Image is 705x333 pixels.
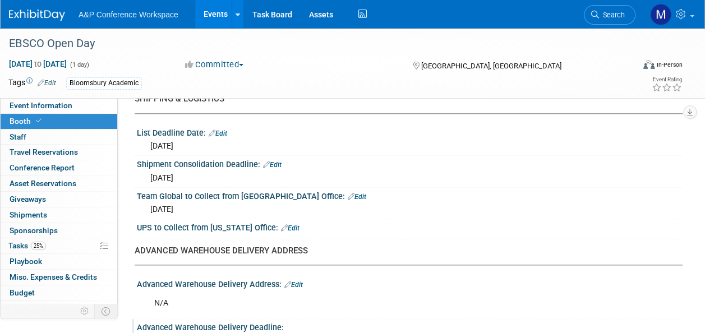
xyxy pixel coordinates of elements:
[10,117,44,126] span: Booth
[599,11,625,19] span: Search
[1,254,117,269] a: Playbook
[9,10,65,21] img: ExhibitDay
[643,60,655,69] img: Format-Inperson.png
[10,304,85,313] span: ROI, Objectives & ROO
[66,77,142,89] div: Bloomsbury Academic
[135,93,674,105] div: SHIPPING & LOGISTICS
[10,179,76,188] span: Asset Reservations
[1,270,117,285] a: Misc. Expenses & Credits
[137,319,683,333] div: Advanced Warehouse Delivery Deadline:
[5,34,625,54] div: EBSCO Open Day
[10,147,78,156] span: Travel Reservations
[10,288,35,297] span: Budget
[137,188,683,202] div: Team Global to Collect from [GEOGRAPHIC_DATA] Office:
[656,61,683,69] div: In-Person
[10,257,42,266] span: Playbook
[1,176,117,191] a: Asset Reservations
[137,156,683,170] div: Shipment Consolidation Deadline:
[1,160,117,175] a: Conference Report
[584,58,683,75] div: Event Format
[10,101,72,110] span: Event Information
[263,161,282,169] a: Edit
[150,141,173,150] span: [DATE]
[1,145,117,160] a: Travel Reservations
[69,61,89,68] span: (1 day)
[1,301,117,316] a: ROI, Objectives & ROO
[1,285,117,300] a: Budget
[1,114,117,129] a: Booth
[584,5,635,25] a: Search
[181,59,248,71] button: Committed
[135,245,674,257] div: ADVANCED WAREHOUSE DELIVERY ADDRESS
[137,276,683,290] div: Advanced Warehouse Delivery Address:
[79,10,178,19] span: A&P Conference Workspace
[284,281,303,289] a: Edit
[348,193,366,201] a: Edit
[10,163,75,172] span: Conference Report
[146,292,574,314] div: N/A
[150,205,173,214] span: [DATE]
[1,98,117,113] a: Event Information
[1,238,117,253] a: Tasks25%
[95,304,118,318] td: Toggle Event Tabs
[31,242,46,250] span: 25%
[10,132,26,141] span: Staff
[1,223,117,238] a: Sponsorships
[1,192,117,207] a: Giveaways
[75,304,95,318] td: Personalize Event Tab Strip
[209,129,227,137] a: Edit
[10,195,46,203] span: Giveaways
[137,219,683,234] div: UPS to Collect from [US_STATE] Office:
[10,272,97,281] span: Misc. Expenses & Credits
[10,210,47,219] span: Shipments
[421,62,561,70] span: [GEOGRAPHIC_DATA], [GEOGRAPHIC_DATA]
[8,77,56,90] td: Tags
[652,77,682,82] div: Event Rating
[137,124,683,139] div: List Deadline Date:
[10,226,58,235] span: Sponsorships
[1,207,117,223] a: Shipments
[281,224,299,232] a: Edit
[8,241,46,250] span: Tasks
[8,59,67,69] span: [DATE] [DATE]
[36,118,42,124] i: Booth reservation complete
[33,59,43,68] span: to
[150,173,173,182] span: [DATE]
[650,4,671,25] img: Matt Hambridge
[1,129,117,145] a: Staff
[38,79,56,87] a: Edit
